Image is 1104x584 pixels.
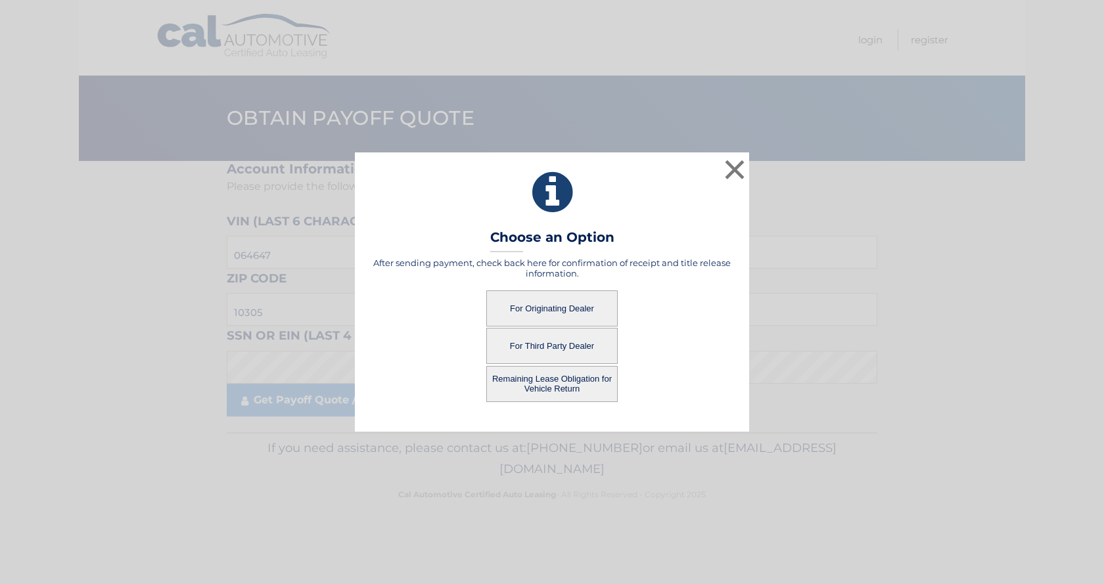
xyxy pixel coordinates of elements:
[486,366,618,402] button: Remaining Lease Obligation for Vehicle Return
[722,156,748,183] button: ×
[486,328,618,364] button: For Third Party Dealer
[371,258,733,279] h5: After sending payment, check back here for confirmation of receipt and title release information.
[486,290,618,326] button: For Originating Dealer
[490,229,614,252] h3: Choose an Option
